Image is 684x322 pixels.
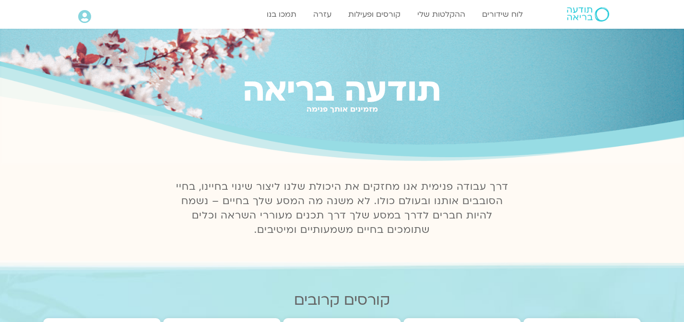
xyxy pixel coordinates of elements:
h2: קורסים קרובים [43,292,641,309]
a: לוח שידורים [477,5,528,23]
a: ההקלטות שלי [413,5,470,23]
img: תודעה בריאה [567,7,609,22]
a: תמכו בנו [262,5,301,23]
a: קורסים ופעילות [343,5,405,23]
p: דרך עבודה פנימית אנו מחזקים את היכולת שלנו ליצור שינוי בחיינו, בחיי הסובבים אותנו ובעולם כולו. לא... [170,180,514,237]
a: עזרה [308,5,336,23]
